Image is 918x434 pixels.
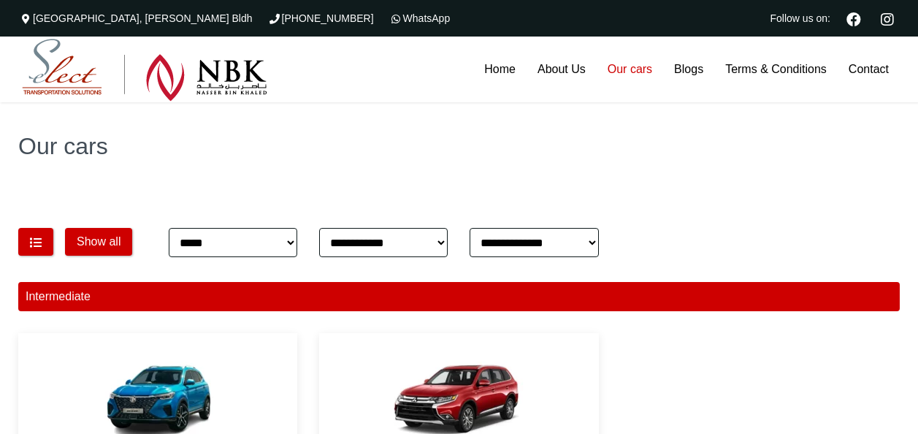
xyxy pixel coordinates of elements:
a: Contact [838,37,900,102]
a: About Us [527,37,597,102]
a: Facebook [841,10,867,26]
a: [PHONE_NUMBER] [267,12,374,24]
a: Terms & Conditions [714,37,838,102]
h1: Our cars [18,134,900,158]
a: Instagram [874,10,900,26]
a: Our cars [597,37,663,102]
a: WhatsApp [389,12,451,24]
div: Intermediate [18,282,900,311]
button: Show all [65,228,132,256]
a: Blogs [663,37,714,102]
a: Home [473,37,527,102]
img: Select Rent a Car [22,39,267,102]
